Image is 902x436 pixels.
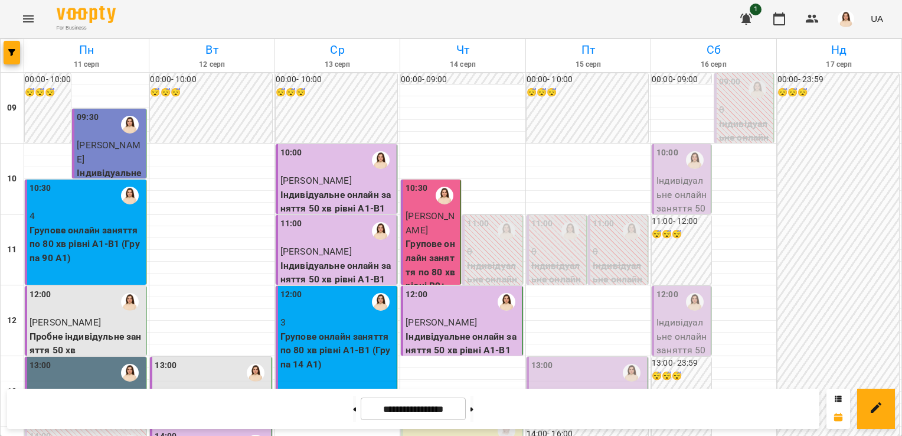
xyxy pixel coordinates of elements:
[280,147,302,160] label: 10:00
[777,73,899,86] h6: 00:00 - 23:59
[151,41,272,59] h6: Вт
[656,288,678,301] label: 12:00
[531,245,584,259] p: 0
[467,245,519,259] p: 0
[561,222,579,240] img: Оксана
[150,73,272,86] h6: 00:00 - 10:00
[593,245,645,259] p: 0
[593,217,615,230] label: 11:00
[719,117,771,200] p: Індивідуальне онлайн заняття 50 хв рівні В2+ ([PERSON_NAME])
[531,359,553,372] label: 13:00
[121,364,139,382] img: Оксана
[30,182,51,195] label: 10:30
[26,59,147,70] h6: 11 серп
[30,288,51,301] label: 12:00
[750,4,762,15] span: 1
[121,187,139,204] img: Оксана
[686,151,704,169] img: Оксана
[280,288,302,301] label: 12:00
[779,41,900,59] h6: Нд
[372,222,390,240] img: Оксана
[719,76,741,89] label: 09:00
[719,103,771,117] p: 0
[77,139,140,165] span: [PERSON_NAME]
[531,259,584,342] p: Індивідуальне онлайн заняття 50 хв рівні А1-В1 ([PERSON_NAME])
[406,288,427,301] label: 12:00
[280,315,394,330] p: 3
[528,59,649,70] h6: 15 серп
[623,222,640,240] div: Оксана
[528,41,649,59] h6: Пт
[436,187,453,204] img: Оксана
[151,59,272,70] h6: 12 серп
[656,147,678,160] label: 10:00
[653,59,774,70] h6: 16 серп
[652,215,711,228] h6: 11:00 - 12:00
[656,174,708,285] p: Індивідуальне онлайн заняття 50 хв (підготовка до іспиту ) рівні В2+ - [PERSON_NAME]
[280,259,394,287] p: Індивідуальне онлайн заняття 50 хв рівні А1-В1
[150,86,272,99] h6: 😴😴😴
[57,6,116,23] img: Voopty Logo
[838,11,854,27] img: 76124efe13172d74632d2d2d3678e7ed.png
[406,317,477,328] span: [PERSON_NAME]
[749,80,766,98] img: Оксана
[593,259,645,342] p: Індивідуальне онлайн заняття 50 хв рівні В2+ ([PERSON_NAME])
[527,86,648,99] h6: 😴😴😴
[14,5,43,33] button: Menu
[652,228,711,241] h6: 😴😴😴
[30,330,143,357] p: Пробне індивідульне заняття 50 хв
[77,166,143,236] p: Індивідуальне онлайн заняття 50 хв (підготовка до іспиту ) рівні В2+
[121,116,139,134] img: Оксана
[277,59,398,70] h6: 13 серп
[871,12,883,25] span: UA
[121,293,139,311] img: Оксана
[372,151,390,169] img: Оксана
[406,330,519,357] p: Індивідуальне онлайн заняття 50 хв рівні А1-В1
[401,73,522,86] h6: 00:00 - 09:00
[467,259,519,342] p: Індивідуальне онлайн заняття 50 хв рівні А1-В1 ([PERSON_NAME])
[656,315,708,399] p: Індивідуальне онлайн заняття 50 хв рівні А1-В1 - [PERSON_NAME]
[280,330,394,372] p: Групове онлайн заняття по 80 хв рівні А1-В1 (Група 14 А1)
[372,293,390,311] img: Оксана
[623,364,640,382] img: Оксана
[652,357,711,370] h6: 13:00 - 23:59
[686,293,704,311] img: Оксана
[7,243,17,256] h6: 11
[7,173,17,186] h6: 10
[652,370,711,383] h6: 😴😴😴
[247,364,264,382] img: Оксана
[30,359,51,372] label: 13:00
[779,59,900,70] h6: 17 серп
[30,223,143,265] p: Групове онлайн заняття по 80 хв рівні А1-В1 (Група 90 A1)
[653,41,774,59] h6: Сб
[406,182,427,195] label: 10:30
[467,217,489,230] label: 11:00
[277,41,398,59] h6: Ср
[25,86,71,99] h6: 😴😴😴
[498,222,515,240] img: Оксана
[402,41,523,59] h6: Чт
[406,210,455,236] span: [PERSON_NAME]
[866,8,888,30] button: UA
[280,188,394,216] p: Індивідуальне онлайн заняття 50 хв рівні А1-В1
[155,359,177,372] label: 13:00
[777,86,899,99] h6: 😴😴😴
[7,102,17,115] h6: 09
[77,111,99,124] label: 09:30
[280,246,352,257] span: [PERSON_NAME]
[652,73,711,86] h6: 00:00 - 09:00
[402,59,523,70] h6: 14 серп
